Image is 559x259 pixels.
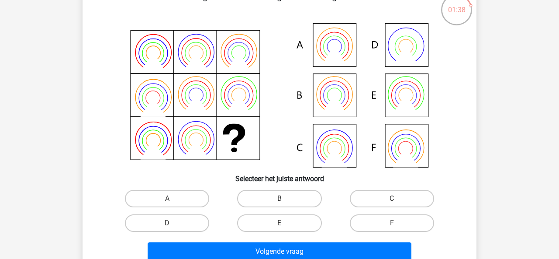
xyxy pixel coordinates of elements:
label: F [350,214,434,232]
label: E [237,214,321,232]
label: B [237,190,321,207]
label: A [125,190,209,207]
label: D [125,214,209,232]
h6: Selecteer het juiste antwoord [97,168,462,183]
label: C [350,190,434,207]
